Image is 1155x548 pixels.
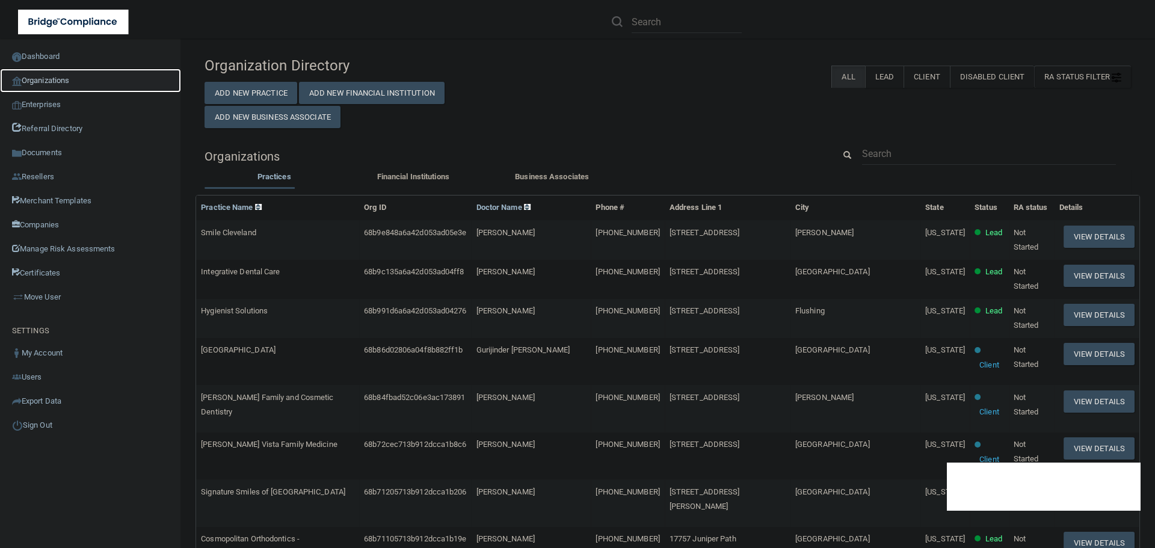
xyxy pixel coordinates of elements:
span: [STREET_ADDRESS][PERSON_NAME] [670,487,740,511]
span: [STREET_ADDRESS] [670,345,740,354]
span: Not Started [1014,228,1039,251]
span: [STREET_ADDRESS] [670,228,740,237]
img: ic_reseller.de258add.png [12,172,22,182]
span: 68b991d6a6a42d053ad04276 [364,306,466,315]
img: enterprise.0d942306.png [12,101,22,109]
img: icon-documents.8dae5593.png [12,149,22,158]
a: Doctor Name [476,203,531,212]
button: View Details [1064,304,1135,326]
span: [US_STATE] [925,306,965,315]
img: ic_user_dark.df1a06c3.png [12,348,22,358]
span: 68b71205713b912dcca1b206 [364,487,466,496]
button: View Details [1064,390,1135,413]
button: Add New Business Associate [205,106,340,128]
label: Financial Institutions [350,170,476,184]
button: Add New Financial Institution [299,82,445,104]
span: [PERSON_NAME] [476,267,535,276]
p: Client [979,452,999,467]
span: [PERSON_NAME] [476,487,535,496]
span: [PHONE_NUMBER] [596,487,659,496]
li: Financial Institutions [343,170,482,187]
span: Signature Smiles of [GEOGRAPHIC_DATA] [201,487,345,496]
span: [PHONE_NUMBER] [596,393,659,402]
span: [STREET_ADDRESS] [670,440,740,449]
th: City [790,195,920,220]
span: [PERSON_NAME] [795,393,854,402]
a: Practice Name [201,203,261,212]
span: Not Started [1014,393,1039,416]
img: ic_dashboard_dark.d01f4a41.png [12,52,22,62]
button: View Details [1064,226,1135,248]
span: [PERSON_NAME] [476,534,535,543]
th: Org ID [359,195,471,220]
span: 17757 Juniper Path [670,534,736,543]
span: [PHONE_NUMBER] [596,345,659,354]
h4: Organization Directory [205,58,501,73]
span: Smile Cleveland [201,228,256,237]
span: [GEOGRAPHIC_DATA] [795,345,870,354]
span: Flushing [795,306,825,315]
p: Lead [985,304,1002,318]
span: [GEOGRAPHIC_DATA] [795,487,870,496]
label: Business Associates [488,170,615,184]
span: [PERSON_NAME] Family and Cosmetic Dentistry [201,393,333,416]
span: RA Status Filter [1044,72,1121,81]
label: Lead [865,66,904,88]
span: 68b72cec713b912dcca1b8c6 [364,440,466,449]
span: [PHONE_NUMBER] [596,267,659,276]
th: Address Line 1 [665,195,790,220]
span: [US_STATE] [925,440,965,449]
input: Search [632,11,742,33]
label: Disabled Client [950,66,1035,88]
p: Lead [985,226,1002,240]
button: View Details [1064,437,1135,460]
label: Client [904,66,950,88]
span: 68b84fbad52c06e3ac173891 [364,393,465,402]
th: Phone # [591,195,664,220]
span: Practices [257,172,291,181]
iframe: Drift Widget Chat Controller [947,463,1141,511]
span: [US_STATE] [925,345,965,354]
p: Client [979,405,999,419]
span: Integrative Dental Care [201,267,280,276]
span: [PHONE_NUMBER] [596,534,659,543]
span: [US_STATE] [925,393,965,402]
span: [GEOGRAPHIC_DATA] [795,267,870,276]
span: 68b86d02806a04f8b882ff1b [364,345,463,354]
img: ic_power_dark.7ecde6b1.png [12,420,23,431]
img: icon-filter@2x.21656d0b.png [1112,73,1121,82]
label: SETTINGS [12,324,49,338]
span: Not Started [1014,306,1039,330]
span: Business Associates [515,172,589,181]
li: Practices [205,170,343,187]
span: Financial Institutions [377,172,449,181]
span: 68b9c135a6a42d053ad04ff8 [364,267,464,276]
span: 68b9e848a6a42d053ad05e3e [364,228,466,237]
input: Search [862,143,1116,165]
span: [PERSON_NAME] [795,228,854,237]
span: [PHONE_NUMBER] [596,306,659,315]
span: [STREET_ADDRESS] [670,306,740,315]
span: Hygienist Solutions [201,306,268,315]
span: [PHONE_NUMBER] [596,228,659,237]
img: ic-search.3b580494.png [612,16,623,27]
span: [US_STATE] [925,534,965,543]
th: Details [1055,195,1139,220]
p: Lead [985,265,1002,279]
button: View Details [1064,343,1135,365]
img: icon-export.b9366987.png [12,396,22,406]
span: [US_STATE] [925,267,965,276]
span: [PERSON_NAME] Vista Family Medicine [201,440,337,449]
span: [PERSON_NAME] [476,440,535,449]
span: [PHONE_NUMBER] [596,440,659,449]
img: bridge_compliance_login_screen.278c3ca4.svg [18,10,129,34]
span: [STREET_ADDRESS] [670,393,740,402]
th: State [920,195,970,220]
th: RA status [1009,195,1055,220]
h5: Organizations [205,150,816,163]
img: briefcase.64adab9b.png [12,291,24,303]
span: [PERSON_NAME] [476,228,535,237]
span: [STREET_ADDRESS] [670,267,740,276]
button: View Details [1064,265,1135,287]
p: Lead [985,532,1002,546]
